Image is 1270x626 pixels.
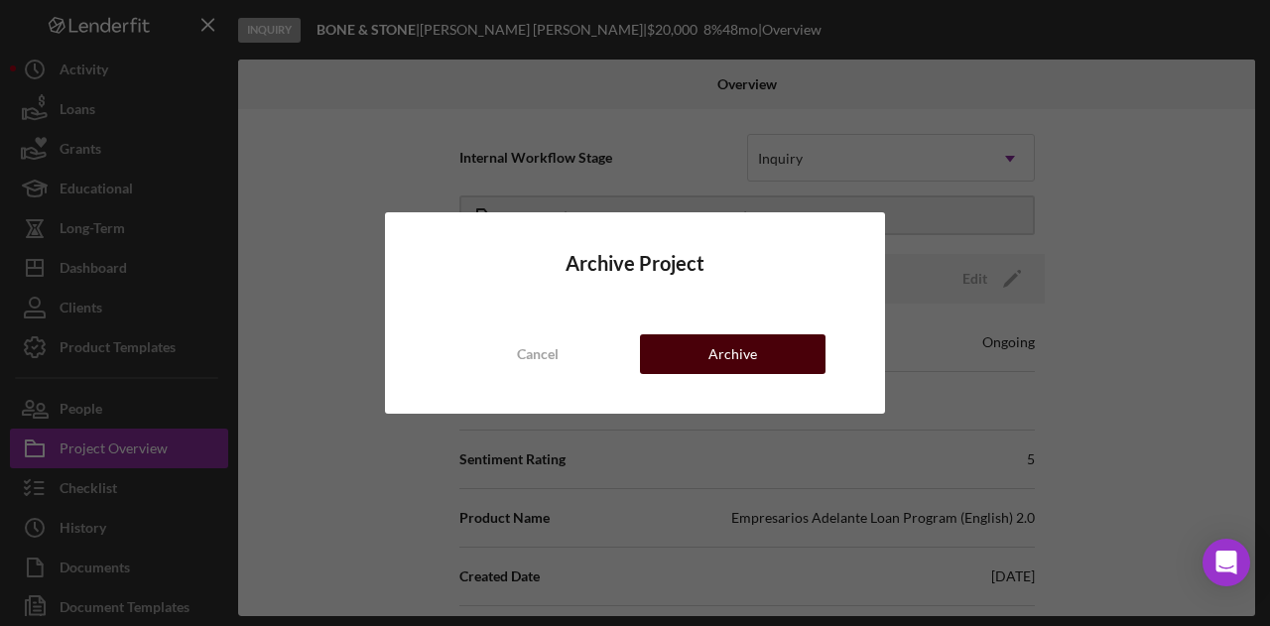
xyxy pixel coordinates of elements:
[708,334,757,374] div: Archive
[444,334,630,374] button: Cancel
[640,334,825,374] button: Archive
[517,334,559,374] div: Cancel
[1203,539,1250,586] div: Open Intercom Messenger
[444,252,825,275] h4: Archive Project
